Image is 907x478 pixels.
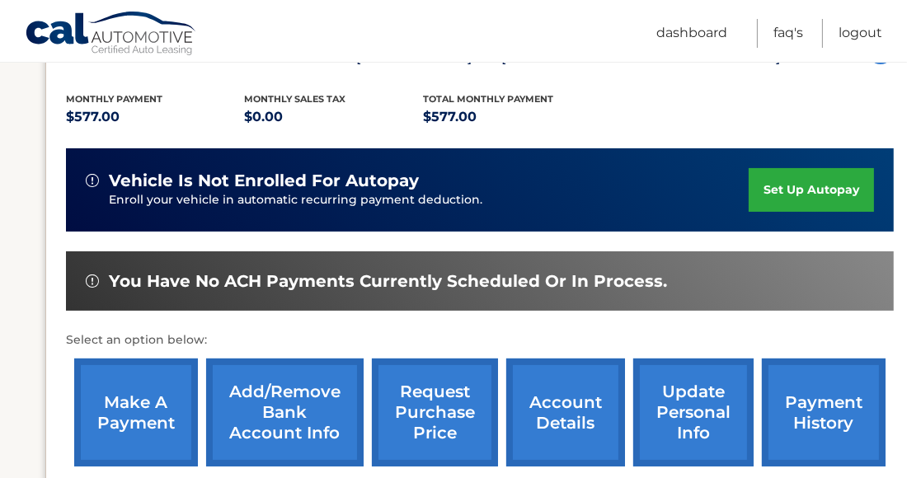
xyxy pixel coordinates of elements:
img: alert-white.svg [86,274,99,288]
a: FAQ's [773,19,803,48]
p: $0.00 [245,105,424,129]
a: set up autopay [749,168,874,212]
a: request purchase price [372,358,498,466]
a: Cal Automotive [25,11,198,59]
a: payment history [762,358,886,466]
span: Monthly sales Tax [245,93,346,105]
a: Add/Remove bank account info [206,358,364,466]
a: update personal info [633,358,754,466]
span: Total Monthly Payment [423,93,553,105]
span: You have no ACH payments currently scheduled or in process. [109,271,667,292]
span: Monthly Payment [66,93,162,105]
a: Dashboard [656,19,727,48]
img: alert-white.svg [86,174,99,187]
span: vehicle is not enrolled for autopay [109,171,419,191]
a: make a payment [74,358,198,466]
a: Logout [839,19,882,48]
p: Enroll your vehicle in automatic recurring payment deduction. [109,191,749,209]
p: $577.00 [423,105,602,129]
p: $577.00 [66,105,245,129]
a: account details [506,358,625,466]
p: Select an option below: [66,330,894,350]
